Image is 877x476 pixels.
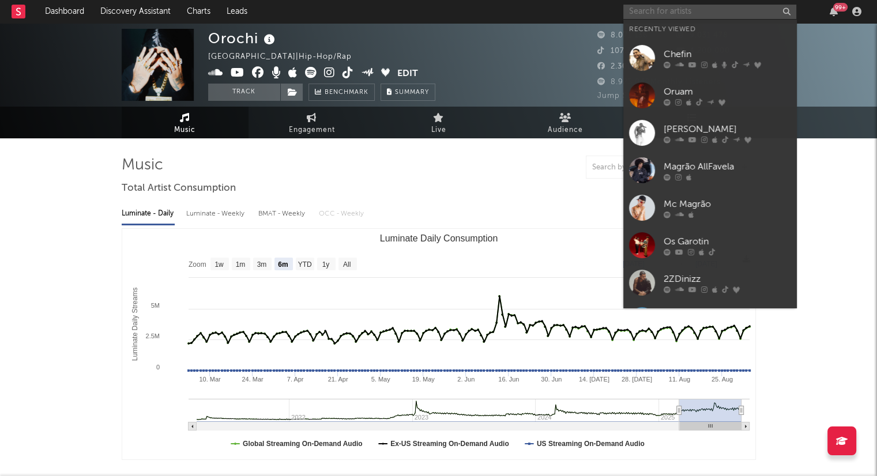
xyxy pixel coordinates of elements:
[375,107,502,138] a: Live
[498,376,519,383] text: 16. Jun
[668,376,690,383] text: 11. Aug
[597,92,665,100] span: Jump Score: 59.7
[541,376,562,383] text: 30. Jun
[243,440,363,448] text: Global Streaming On-Demand Audio
[390,440,509,448] text: Ex-US Streaming On-Demand Audio
[623,189,796,226] a: Mc Magrão
[156,364,159,371] text: 0
[664,160,791,173] div: Magrão AllFavela
[258,204,307,224] div: BMAT - Weekly
[597,63,650,70] span: 2.300.000
[664,47,791,61] div: Chefin
[199,376,221,383] text: 10. Mar
[249,107,375,138] a: Engagement
[257,260,266,269] text: 3m
[174,123,195,137] span: Music
[623,152,796,189] a: Magrão AllFavela
[208,50,365,64] div: [GEOGRAPHIC_DATA] | Hip-Hop/Rap
[208,29,278,48] div: Orochi
[623,301,796,339] a: TOKIODK
[536,440,644,448] text: US Streaming On-Demand Audio
[298,260,311,269] text: YTD
[457,376,475,383] text: 2. Jun
[379,233,498,243] text: Luminate Daily Consumption
[711,376,732,383] text: 25. Aug
[597,78,721,86] span: 8.925.049 Monthly Listeners
[322,260,329,269] text: 1y
[664,122,791,136] div: [PERSON_NAME]
[623,39,796,77] a: Chefin
[145,333,159,339] text: 2.5M
[629,22,791,36] div: Recently Viewed
[189,260,206,269] text: Zoom
[122,229,755,459] svg: Luminate Daily Consumption
[578,376,609,383] text: 14. [DATE]
[623,5,796,19] input: Search for artists
[325,86,368,100] span: Benchmark
[397,67,418,81] button: Edit
[289,123,335,137] span: Engagement
[371,376,390,383] text: 5. May
[381,84,435,101] button: Summary
[664,235,791,248] div: Os Garotin
[664,85,791,99] div: Oruam
[342,260,350,269] text: All
[586,163,708,172] input: Search by song name or URL
[597,32,648,39] span: 8.071.136
[122,107,249,138] a: Music
[214,260,224,269] text: 1w
[597,47,642,55] span: 107.300
[287,376,303,383] text: 7. Apr
[186,204,247,224] div: Luminate - Weekly
[242,376,264,383] text: 24. Mar
[431,123,446,137] span: Live
[623,264,796,301] a: 2ZDinizz
[623,226,796,264] a: Os Garotin
[623,260,645,268] text: [DATE]
[235,260,245,269] text: 1m
[130,288,138,361] text: Luminate Daily Streams
[278,260,288,269] text: 6m
[833,3,848,12] div: 99 +
[623,77,796,114] a: Oruam
[502,107,629,138] a: Audience
[623,114,796,152] a: [PERSON_NAME]
[412,376,435,383] text: 19. May
[621,376,652,383] text: 28. [DATE]
[308,84,375,101] a: Benchmark
[122,204,175,224] div: Luminate - Daily
[395,89,429,96] span: Summary
[664,197,791,211] div: Mc Magrão
[328,376,348,383] text: 21. Apr
[830,7,838,16] button: 99+
[150,302,159,309] text: 5M
[548,123,583,137] span: Audience
[664,272,791,286] div: 2ZDinizz
[122,182,236,195] span: Total Artist Consumption
[208,84,280,101] button: Track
